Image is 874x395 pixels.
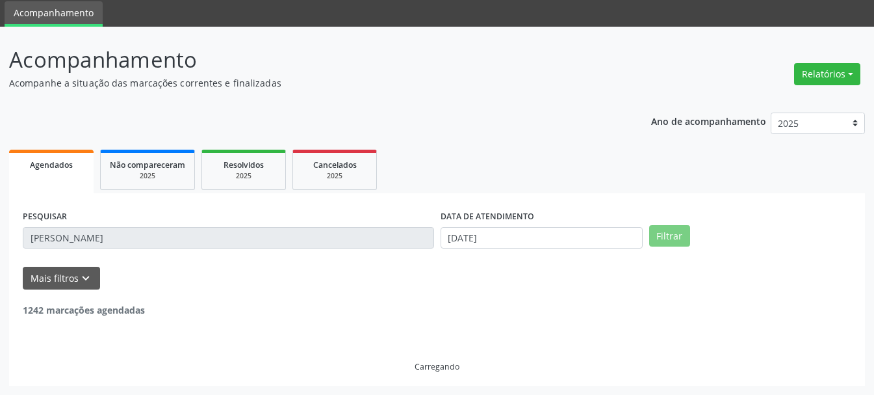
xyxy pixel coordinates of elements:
[23,267,100,290] button: Mais filtroskeyboard_arrow_down
[110,171,185,181] div: 2025
[23,227,434,249] input: Nome, CNS
[110,159,185,170] span: Não compareceram
[23,207,67,227] label: PESQUISAR
[441,207,534,227] label: DATA DE ATENDIMENTO
[9,76,608,90] p: Acompanhe a situação das marcações correntes e finalizadas
[224,159,264,170] span: Resolvidos
[5,1,103,27] a: Acompanhamento
[794,63,860,85] button: Relatórios
[30,159,73,170] span: Agendados
[9,44,608,76] p: Acompanhamento
[649,225,690,247] button: Filtrar
[651,113,766,129] p: Ano de acompanhamento
[313,159,357,170] span: Cancelados
[415,361,459,372] div: Carregando
[79,271,93,286] i: keyboard_arrow_down
[211,171,276,181] div: 2025
[302,171,367,181] div: 2025
[23,304,145,316] strong: 1242 marcações agendadas
[441,227,643,249] input: Selecione um intervalo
